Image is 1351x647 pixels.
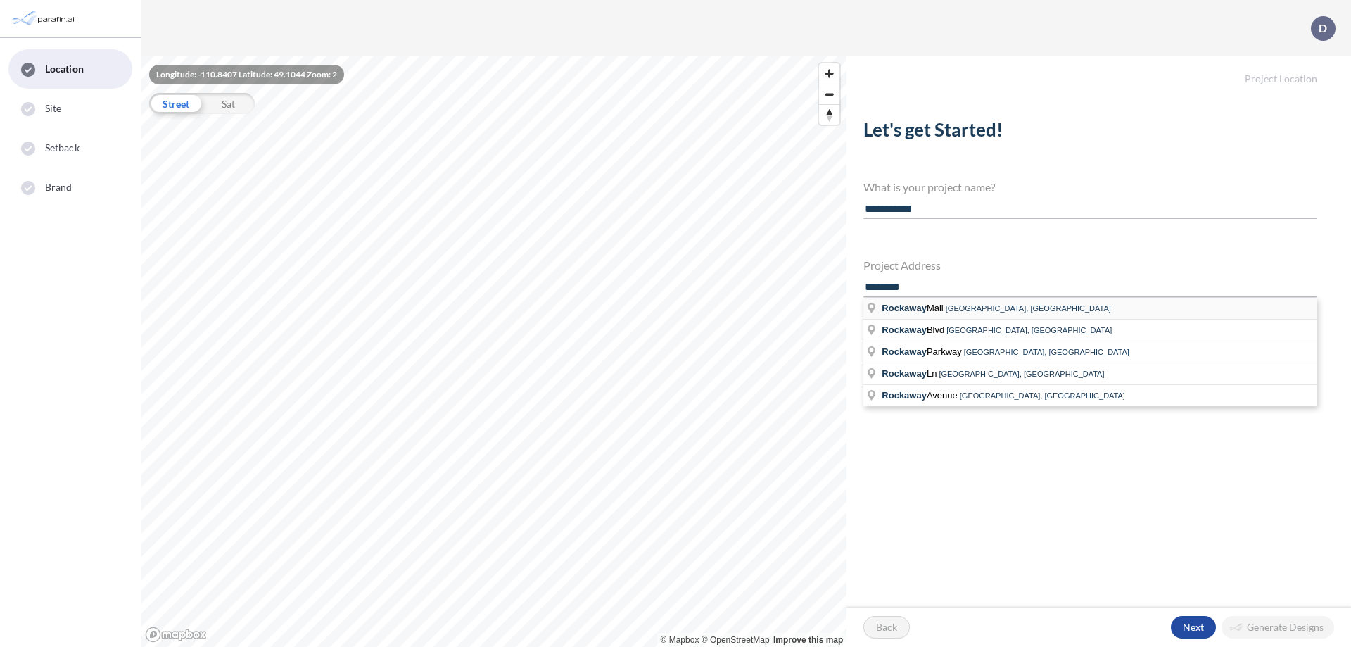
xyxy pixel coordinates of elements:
[882,390,959,401] span: Avenue
[882,368,939,379] span: Ln
[846,56,1351,85] h5: Project Location
[1319,22,1327,34] p: D
[882,368,927,379] span: Rockaway
[882,325,927,335] span: Rockaway
[964,348,1129,356] span: [GEOGRAPHIC_DATA], [GEOGRAPHIC_DATA]
[661,635,699,645] a: Mapbox
[882,325,946,335] span: Blvd
[863,119,1317,146] h2: Let's get Started!
[882,303,945,313] span: Mall
[819,63,839,84] button: Zoom in
[1171,616,1216,639] button: Next
[946,304,1111,313] span: [GEOGRAPHIC_DATA], [GEOGRAPHIC_DATA]
[149,93,202,114] div: Street
[149,65,344,84] div: Longitude: -110.8407 Latitude: 49.1044 Zoom: 2
[145,627,207,643] a: Mapbox homepage
[202,93,255,114] div: Sat
[960,391,1125,400] span: [GEOGRAPHIC_DATA], [GEOGRAPHIC_DATA]
[45,101,61,115] span: Site
[702,635,770,645] a: OpenStreetMap
[45,141,80,155] span: Setback
[141,56,846,647] canvas: Map
[863,258,1317,272] h4: Project Address
[45,180,72,194] span: Brand
[863,180,1317,194] h4: What is your project name?
[882,346,927,357] span: Rockaway
[11,6,79,32] img: Parafin
[819,104,839,125] button: Reset bearing to north
[773,635,843,645] a: Improve this map
[45,62,84,76] span: Location
[882,346,963,357] span: Parkway
[819,105,839,125] span: Reset bearing to north
[882,303,927,313] span: Rockaway
[939,370,1104,378] span: [GEOGRAPHIC_DATA], [GEOGRAPHIC_DATA]
[819,84,839,104] button: Zoom out
[882,390,927,401] span: Rockaway
[1183,620,1204,634] p: Next
[946,326,1112,334] span: [GEOGRAPHIC_DATA], [GEOGRAPHIC_DATA]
